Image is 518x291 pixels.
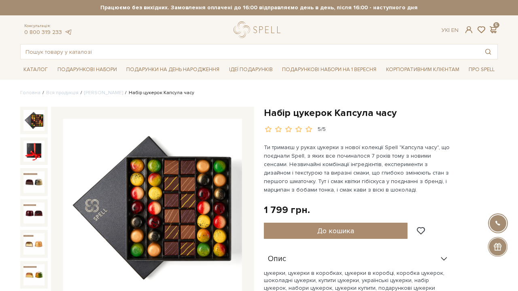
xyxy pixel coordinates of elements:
span: До кошика [317,226,354,235]
a: logo [234,21,284,38]
a: Про Spell [465,63,498,76]
button: Пошук товару у каталозі [479,44,497,59]
a: Ідеї подарунків [226,63,276,76]
a: Головна [20,90,40,96]
strong: Працюємо без вихідних. Замовлення оплачені до 16:00 відправляємо день в день, після 16:00 - насту... [20,4,498,11]
li: Набір цукерок Капсула часу [123,89,194,97]
div: 1 799 грн. [264,204,310,216]
div: Ук [442,27,459,34]
a: 0 800 319 233 [24,29,62,36]
img: Набір цукерок Капсула часу [23,264,45,285]
img: Набір цукерок Капсула часу [23,110,45,131]
input: Пошук товару у каталозі [21,44,479,59]
a: Подарункові набори [54,63,120,76]
div: 5/5 [318,126,326,133]
button: До кошика [264,223,408,239]
a: En [451,27,459,34]
a: Вся продукція [46,90,79,96]
h1: Набір цукерок Капсула часу [264,107,498,119]
a: Каталог [20,63,51,76]
img: Набір цукерок Капсула часу [23,171,45,192]
a: Подарункові набори на 1 Вересня [279,63,380,76]
span: Опис [268,255,286,263]
span: Консультація: [24,23,72,29]
a: Корпоративним клієнтам [383,63,463,76]
p: Ти тримаєш у руках цукерки з нової колекції Spell "Капсула часу", що поєднали Spell, з яких все п... [264,143,454,194]
img: Набір цукерок Капсула часу [23,233,45,254]
a: Подарунки на День народження [123,63,223,76]
a: [PERSON_NAME] [84,90,123,96]
img: Набір цукерок Капсула часу [23,141,45,162]
img: Набір цукерок Капсула часу [23,202,45,224]
a: telegram [64,29,72,36]
span: | [448,27,450,34]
